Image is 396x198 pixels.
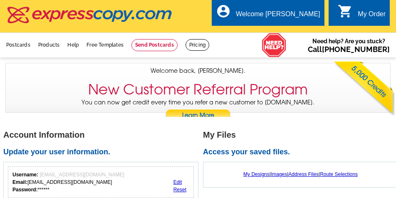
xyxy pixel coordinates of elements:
[358,10,386,22] div: My Order
[208,166,394,182] div: | | |
[338,9,386,20] a: shopping_cart My Order
[308,45,390,54] span: Call
[8,166,194,198] div: Your login information.
[216,4,231,19] i: account_circle
[308,37,390,54] span: Need help? Are you stuck?
[67,42,79,48] a: Help
[6,98,390,122] p: You can now get credit every time you refer a new customer to [DOMAIN_NAME].
[151,67,245,75] span: Welcome back, [PERSON_NAME].
[320,171,358,177] a: Route Selections
[40,172,124,178] span: [EMAIL_ADDRESS][DOMAIN_NAME]
[12,179,27,185] strong: Email:
[12,171,124,193] div: [EMAIL_ADDRESS][DOMAIN_NAME] ******
[262,33,287,57] img: help
[271,171,287,177] a: Images
[322,45,390,54] a: [PHONE_NUMBER]
[88,81,308,98] h3: New Customer Referral Program
[236,10,320,22] div: Welcome [PERSON_NAME]
[288,171,319,177] a: Address Files
[173,187,186,193] a: Reset
[173,179,182,185] a: Edit
[165,109,231,122] a: Learn More
[12,172,38,178] strong: Username:
[38,42,60,48] a: Products
[3,148,203,157] h2: Update your user information.
[338,4,353,19] i: shopping_cart
[6,42,30,48] a: Postcards
[87,42,124,48] a: Free Templates
[12,187,38,193] strong: Password:
[3,131,203,139] h1: Account Information
[243,171,270,177] a: My Designs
